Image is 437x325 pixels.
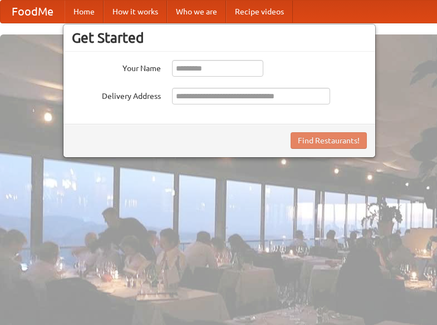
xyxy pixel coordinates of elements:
[167,1,226,23] a: Who we are
[1,1,65,23] a: FoodMe
[226,1,293,23] a: Recipe videos
[65,1,104,23] a: Home
[104,1,167,23] a: How it works
[72,60,161,74] label: Your Name
[72,88,161,102] label: Delivery Address
[72,29,367,46] h3: Get Started
[291,132,367,149] button: Find Restaurants!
